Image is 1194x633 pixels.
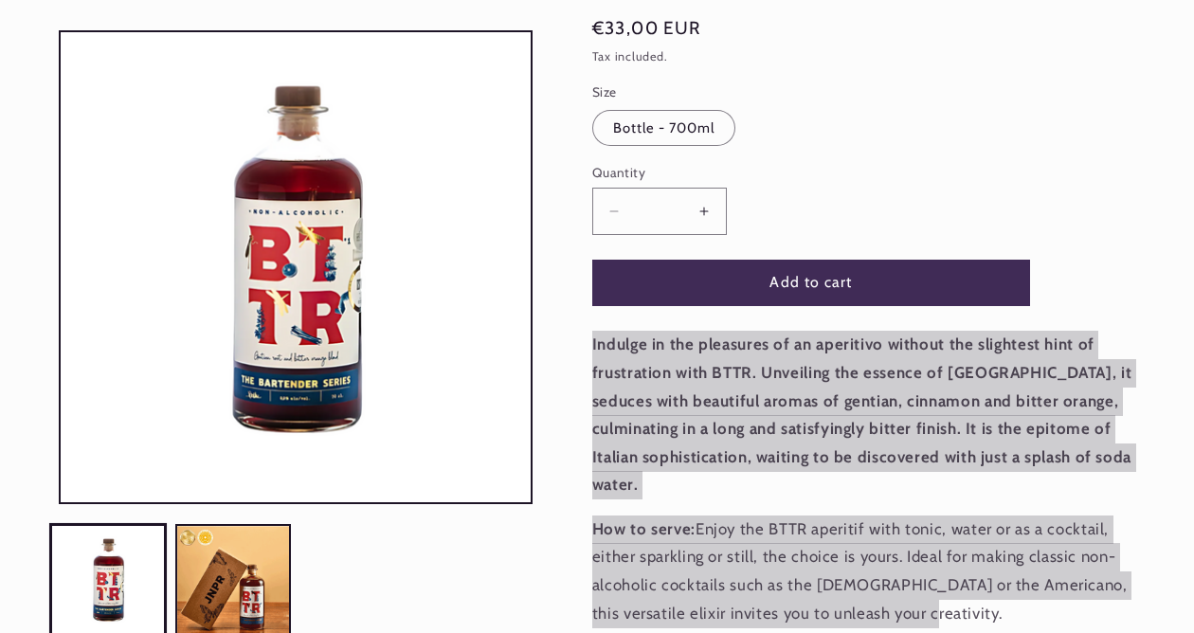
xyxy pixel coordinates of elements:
[592,110,736,146] label: Bottle - 700ml
[592,163,1030,182] label: Quantity
[592,82,619,101] legend: Size
[592,47,1145,67] div: Tax included.
[592,335,1131,494] strong: Indulge in the pleasures of an aperitivo without the slightest hint of frustration with BTTR. Unv...
[592,519,696,538] strong: How to serve:
[592,15,701,42] span: €33,00 EUR
[592,260,1030,306] button: Add to cart
[592,515,1145,627] p: Enjoy the BTTR aperitif with tonic, water or as a cocktail, either sparkling or still, the choice...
